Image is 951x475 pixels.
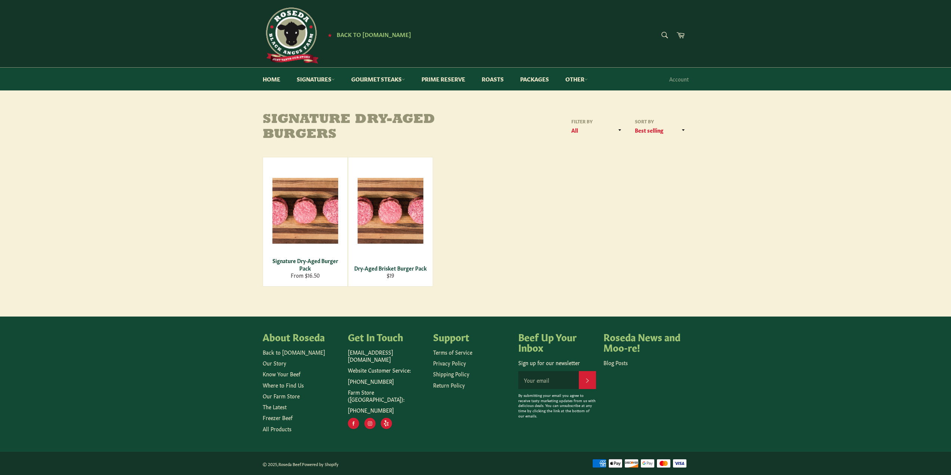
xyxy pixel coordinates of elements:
a: Know Your Beef [263,370,300,377]
p: [PHONE_NUMBER] [348,378,426,385]
a: Dry-Aged Brisket Burger Pack Dry-Aged Brisket Burger Pack $19 [348,157,433,287]
a: Return Policy [433,381,465,389]
a: Privacy Policy [433,359,466,367]
a: Freezer Beef [263,414,293,421]
h4: Beef Up Your Inbox [518,331,596,352]
h4: Support [433,331,511,342]
img: Roseda Beef [263,7,319,64]
p: Sign up for our newsletter [518,359,596,366]
a: Signatures [289,68,342,90]
img: Signature Dry-Aged Burger Pack [272,178,338,244]
a: Roasts [474,68,511,90]
h4: Get In Touch [348,331,426,342]
a: Account [666,68,692,90]
p: By submitting your email you agree to receive tasty marketing updates from us with delicious deal... [518,393,596,419]
a: Roseda Beef [278,461,301,467]
span: Back to [DOMAIN_NAME] [337,30,411,38]
label: Filter by [569,118,625,124]
a: All Products [263,425,291,432]
a: The Latest [263,403,287,410]
a: Packages [513,68,556,90]
small: © 2025, . [263,461,339,467]
p: [EMAIL_ADDRESS][DOMAIN_NAME] [348,349,426,363]
a: Signature Dry-Aged Burger Pack Signature Dry-Aged Burger Pack From $16.50 [263,157,348,287]
h4: About Roseda [263,331,340,342]
a: Our Farm Store [263,392,300,400]
p: Website Customer Service: [348,367,426,374]
p: [PHONE_NUMBER] [348,407,426,414]
a: Other [558,68,595,90]
div: Dry-Aged Brisket Burger Pack [353,265,428,272]
div: $19 [353,272,428,279]
h4: Roseda News and Moo-re! [603,331,681,352]
a: Shipping Policy [433,370,469,377]
a: Back to [DOMAIN_NAME] [263,348,325,356]
div: From $16.50 [268,272,343,279]
label: Sort by [633,118,689,124]
div: Signature Dry-Aged Burger Pack [268,257,343,272]
p: Farm Store ([GEOGRAPHIC_DATA]): [348,389,426,403]
h1: Signature Dry-Aged Burgers [263,112,476,142]
a: ★ Back to [DOMAIN_NAME] [324,32,411,38]
a: Home [255,68,288,90]
a: Powered by Shopify [302,461,339,467]
a: Blog Posts [603,359,628,366]
img: Dry-Aged Brisket Burger Pack [358,178,423,244]
a: Where to Find Us [263,381,304,389]
a: Terms of Service [433,348,472,356]
input: Your email [518,371,579,389]
a: Gourmet Steaks [344,68,413,90]
span: ★ [328,32,332,38]
a: Prime Reserve [414,68,473,90]
a: Our Story [263,359,286,367]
